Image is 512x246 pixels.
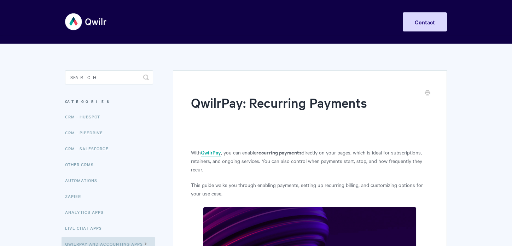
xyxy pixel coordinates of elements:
a: Analytics Apps [65,205,109,219]
strong: recurring payments [256,148,302,156]
a: Automations [65,173,103,187]
a: CRM - Pipedrive [65,125,108,140]
p: With , you can enable directly on your pages, which is ideal for subscriptions, retainers, and on... [191,148,429,174]
a: Other CRMs [65,157,99,171]
p: This guide walks you through enabling payments, setting up recurring billing, and customizing opt... [191,181,429,198]
a: Live Chat Apps [65,221,107,235]
h3: Categories [65,95,153,108]
a: Zapier [65,189,86,203]
input: Search [65,70,153,84]
h1: QwilrPay: Recurring Payments [191,94,418,124]
a: Print this Article [425,89,430,97]
a: CRM - Salesforce [65,141,114,156]
a: CRM - HubSpot [65,110,105,124]
a: Contact [403,12,447,31]
a: QwilrPay [201,149,221,157]
img: Qwilr Help Center [65,8,107,35]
